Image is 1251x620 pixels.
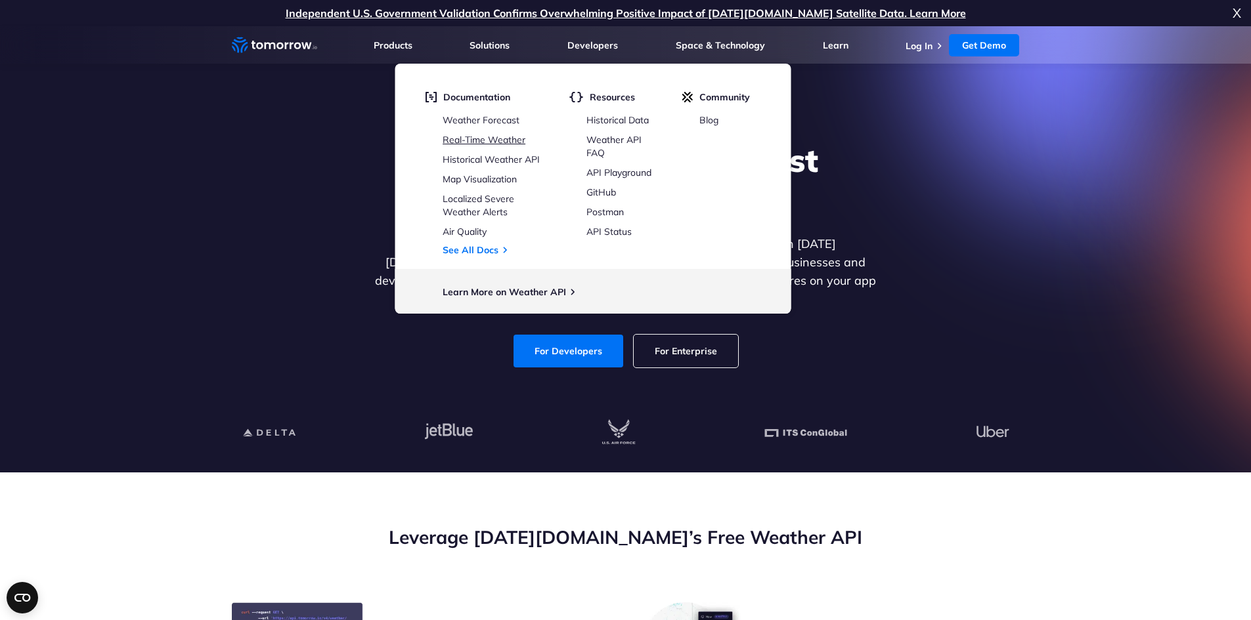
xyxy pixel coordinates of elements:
span: Resources [590,91,635,103]
a: See All Docs [443,244,498,256]
a: Map Visualization [443,173,517,185]
a: Postman [586,206,624,218]
a: API Playground [586,167,651,178]
p: Get reliable and precise weather data through our free API. Count on [DATE][DOMAIN_NAME] for quic... [372,235,879,308]
a: API Status [586,226,632,238]
a: Solutions [470,39,510,51]
a: GitHub [586,186,616,198]
a: Developers [567,39,618,51]
span: Documentation [443,91,510,103]
img: tio-c.svg [682,91,693,103]
a: For Developers [514,335,623,367]
a: For Enterprise [634,335,738,367]
button: Open CMP widget [7,582,38,613]
h1: Explore the World’s Best Weather API [372,140,879,219]
a: Weather API FAQ [586,134,642,159]
a: Learn More on Weather API [443,286,566,298]
a: Historical Data [586,114,649,126]
img: doc.svg [425,91,437,103]
a: Home link [232,35,317,55]
a: Air Quality [443,226,487,238]
a: Real-Time Weather [443,134,525,146]
a: Independent U.S. Government Validation Confirms Overwhelming Positive Impact of [DATE][DOMAIN_NAM... [286,7,966,20]
h2: Leverage [DATE][DOMAIN_NAME]’s Free Weather API [232,525,1020,550]
a: Space & Technology [676,39,765,51]
a: Get Demo [949,34,1019,56]
span: Community [699,91,750,103]
a: Learn [823,39,848,51]
a: Products [374,39,412,51]
a: Localized Severe Weather Alerts [443,193,514,218]
a: Log In [906,40,933,52]
a: Blog [699,114,718,126]
img: brackets.svg [569,91,583,103]
a: Weather Forecast [443,114,519,126]
a: Historical Weather API [443,154,540,165]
